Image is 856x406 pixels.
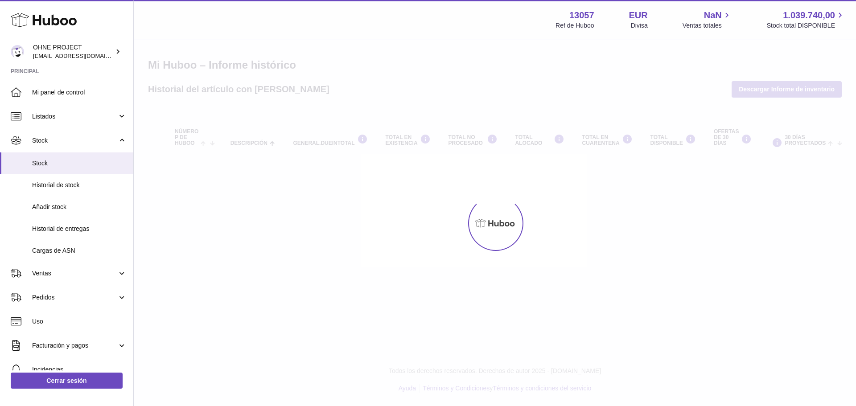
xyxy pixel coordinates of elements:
[11,373,123,389] a: Cerrar sesión
[683,9,732,30] a: NaN Ventas totales
[33,43,113,60] div: OHNE PROJECT
[629,9,648,21] strong: EUR
[32,136,117,145] span: Stock
[704,9,722,21] span: NaN
[767,21,845,30] span: Stock total DISPONIBLE
[32,269,117,278] span: Ventas
[683,21,732,30] span: Ventas totales
[569,9,594,21] strong: 13057
[33,52,131,59] span: [EMAIL_ADDRESS][DOMAIN_NAME]
[631,21,648,30] div: Divisa
[32,293,117,302] span: Pedidos
[556,21,594,30] div: Ref de Huboo
[32,181,127,189] span: Historial de stock
[32,225,127,233] span: Historial de entregas
[32,341,117,350] span: Facturación y pagos
[32,159,127,168] span: Stock
[32,246,127,255] span: Cargas de ASN
[32,365,127,374] span: Incidencias
[32,88,127,97] span: Mi panel de control
[11,45,24,58] img: internalAdmin-13057@internal.huboo.com
[32,317,127,326] span: Uso
[767,9,845,30] a: 1.039.740,00 Stock total DISPONIBLE
[783,9,835,21] span: 1.039.740,00
[32,112,117,121] span: Listados
[32,203,127,211] span: Añadir stock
